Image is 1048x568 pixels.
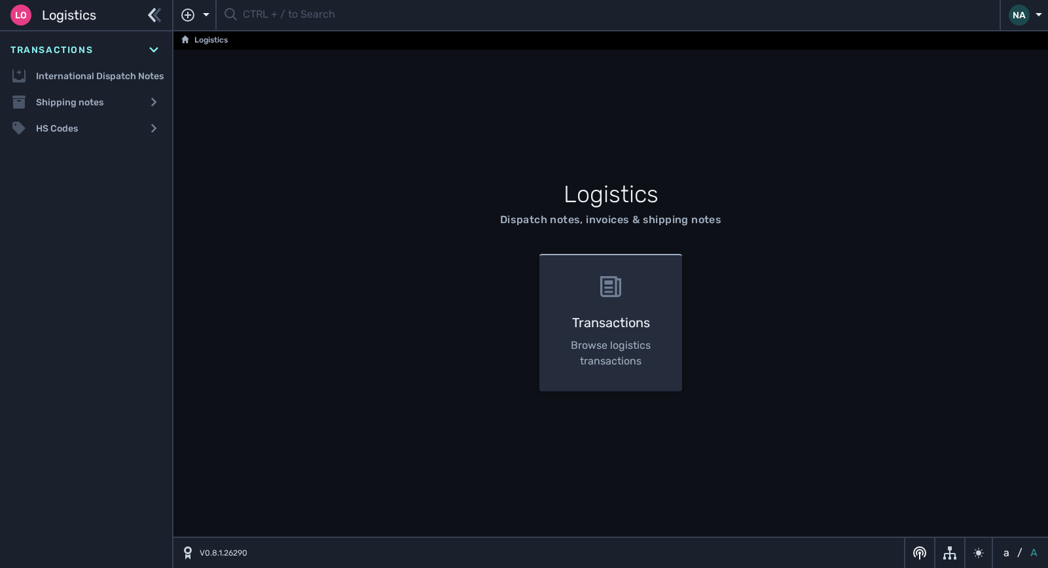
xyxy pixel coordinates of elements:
div: NA [1009,5,1030,26]
span: Transactions [10,43,93,57]
h1: Logistics [293,177,928,212]
div: Dispatch notes, invoices & shipping notes [500,212,721,228]
div: Lo [10,5,31,26]
button: A [1028,545,1040,561]
span: / [1017,545,1022,561]
h3: Transactions [560,313,662,332]
a: Transactions Browse logistics transactions [532,254,691,391]
span: Logistics [42,5,96,25]
a: Logistics [181,33,228,48]
p: Browse logistics transactions [560,338,662,369]
input: CTRL + / to Search [243,3,992,28]
span: V0.8.1.26290 [200,547,247,559]
button: a [1001,545,1012,561]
